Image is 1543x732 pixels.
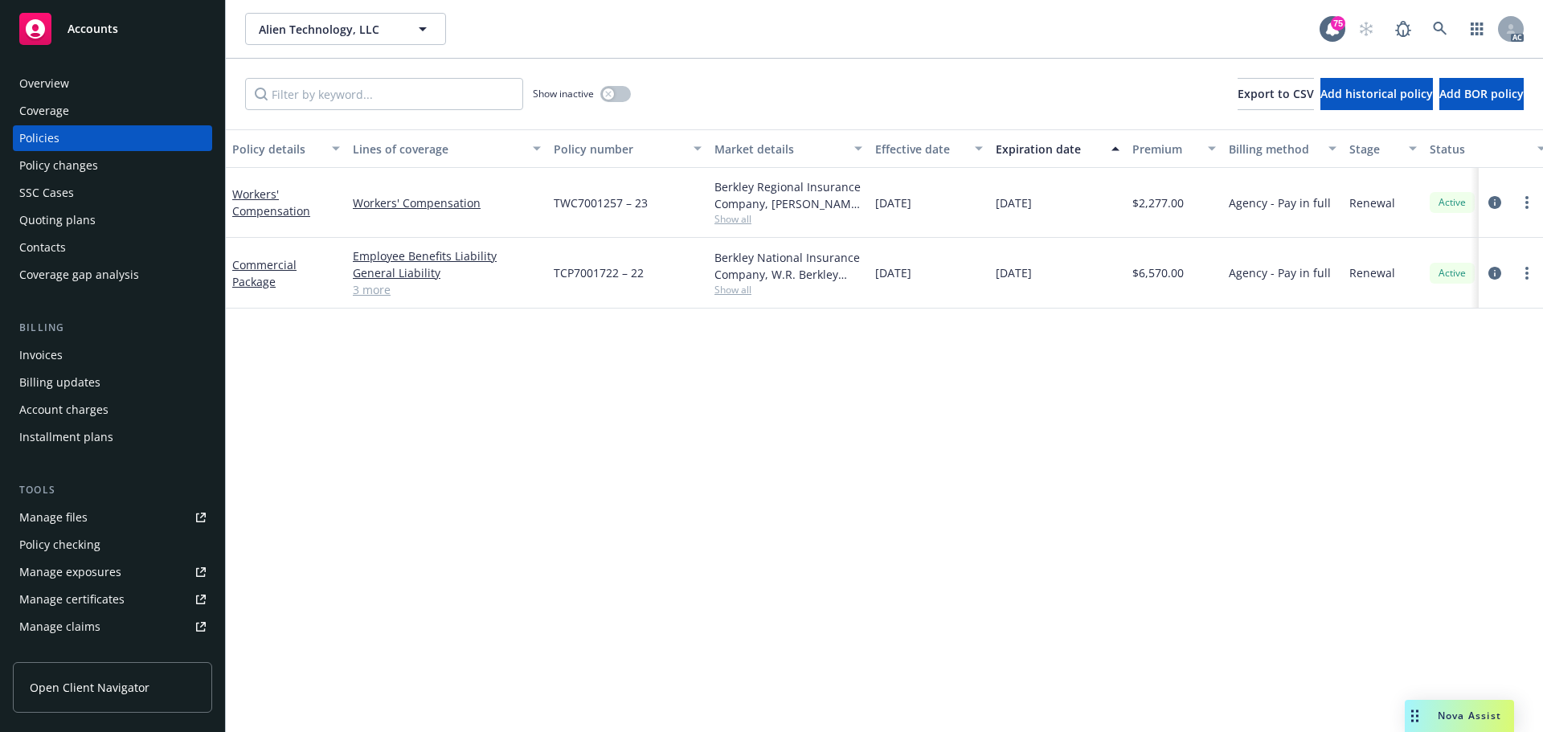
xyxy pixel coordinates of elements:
[346,129,547,168] button: Lines of coverage
[13,6,212,51] a: Accounts
[19,641,95,667] div: Manage BORs
[13,614,212,640] a: Manage claims
[1439,78,1524,110] button: Add BOR policy
[19,532,100,558] div: Policy checking
[996,264,1032,281] span: [DATE]
[19,125,59,151] div: Policies
[1405,700,1514,732] button: Nova Assist
[245,78,523,110] input: Filter by keyword...
[13,505,212,530] a: Manage files
[714,212,862,226] span: Show all
[1331,16,1345,31] div: 75
[1222,129,1343,168] button: Billing method
[13,641,212,667] a: Manage BORs
[13,342,212,368] a: Invoices
[13,235,212,260] a: Contacts
[875,194,911,211] span: [DATE]
[1343,129,1423,168] button: Stage
[19,505,88,530] div: Manage files
[875,141,965,157] div: Effective date
[13,587,212,612] a: Manage certificates
[1132,264,1184,281] span: $6,570.00
[13,125,212,151] a: Policies
[353,264,541,281] a: General Liability
[353,141,523,157] div: Lines of coverage
[13,71,212,96] a: Overview
[996,141,1102,157] div: Expiration date
[1424,13,1456,45] a: Search
[1349,194,1395,211] span: Renewal
[353,247,541,264] a: Employee Benefits Liability
[13,207,212,233] a: Quoting plans
[13,482,212,498] div: Tools
[19,587,125,612] div: Manage certificates
[19,180,74,206] div: SSC Cases
[13,559,212,585] a: Manage exposures
[1229,194,1331,211] span: Agency - Pay in full
[19,207,96,233] div: Quoting plans
[245,13,446,45] button: Alien Technology, LLC
[226,129,346,168] button: Policy details
[996,194,1032,211] span: [DATE]
[13,424,212,450] a: Installment plans
[13,262,212,288] a: Coverage gap analysis
[1436,195,1468,210] span: Active
[30,679,149,696] span: Open Client Navigator
[989,129,1126,168] button: Expiration date
[554,264,644,281] span: TCP7001722 – 22
[1485,264,1504,283] a: circleInformation
[1430,141,1528,157] div: Status
[353,281,541,298] a: 3 more
[259,21,398,38] span: Alien Technology, LLC
[1349,264,1395,281] span: Renewal
[19,71,69,96] div: Overview
[554,141,684,157] div: Policy number
[19,342,63,368] div: Invoices
[714,178,862,212] div: Berkley Regional Insurance Company, [PERSON_NAME] Corporation
[1438,709,1501,722] span: Nova Assist
[232,257,297,289] a: Commercial Package
[1517,193,1537,212] a: more
[1238,86,1314,101] span: Export to CSV
[714,141,845,157] div: Market details
[1132,194,1184,211] span: $2,277.00
[19,397,108,423] div: Account charges
[547,129,708,168] button: Policy number
[714,249,862,283] div: Berkley National Insurance Company, W.R. Berkley Corporation
[1485,193,1504,212] a: circleInformation
[19,153,98,178] div: Policy changes
[554,194,648,211] span: TWC7001257 – 23
[1439,86,1524,101] span: Add BOR policy
[1349,141,1399,157] div: Stage
[13,532,212,558] a: Policy checking
[19,424,113,450] div: Installment plans
[1387,13,1419,45] a: Report a Bug
[1126,129,1222,168] button: Premium
[13,153,212,178] a: Policy changes
[13,98,212,124] a: Coverage
[875,264,911,281] span: [DATE]
[13,370,212,395] a: Billing updates
[1320,86,1433,101] span: Add historical policy
[19,235,66,260] div: Contacts
[869,129,989,168] button: Effective date
[19,370,100,395] div: Billing updates
[1320,78,1433,110] button: Add historical policy
[68,22,118,35] span: Accounts
[19,262,139,288] div: Coverage gap analysis
[1405,700,1425,732] div: Drag to move
[353,194,541,211] a: Workers' Compensation
[1132,141,1198,157] div: Premium
[708,129,869,168] button: Market details
[19,614,100,640] div: Manage claims
[13,180,212,206] a: SSC Cases
[232,141,322,157] div: Policy details
[1461,13,1493,45] a: Switch app
[232,186,310,219] a: Workers' Compensation
[13,320,212,336] div: Billing
[533,87,594,100] span: Show inactive
[1436,266,1468,280] span: Active
[1517,264,1537,283] a: more
[1229,141,1319,157] div: Billing method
